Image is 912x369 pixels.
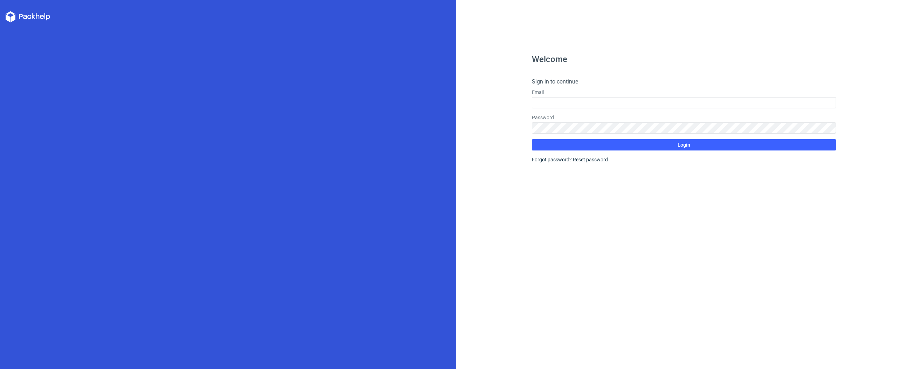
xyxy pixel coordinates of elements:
[532,78,836,86] h4: Sign in to continue
[678,142,690,147] span: Login
[573,157,608,162] a: Reset password
[532,114,836,121] label: Password
[532,89,836,96] label: Email
[532,156,836,163] div: Forgot password?
[532,55,836,63] h1: Welcome
[532,139,836,150] button: Login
